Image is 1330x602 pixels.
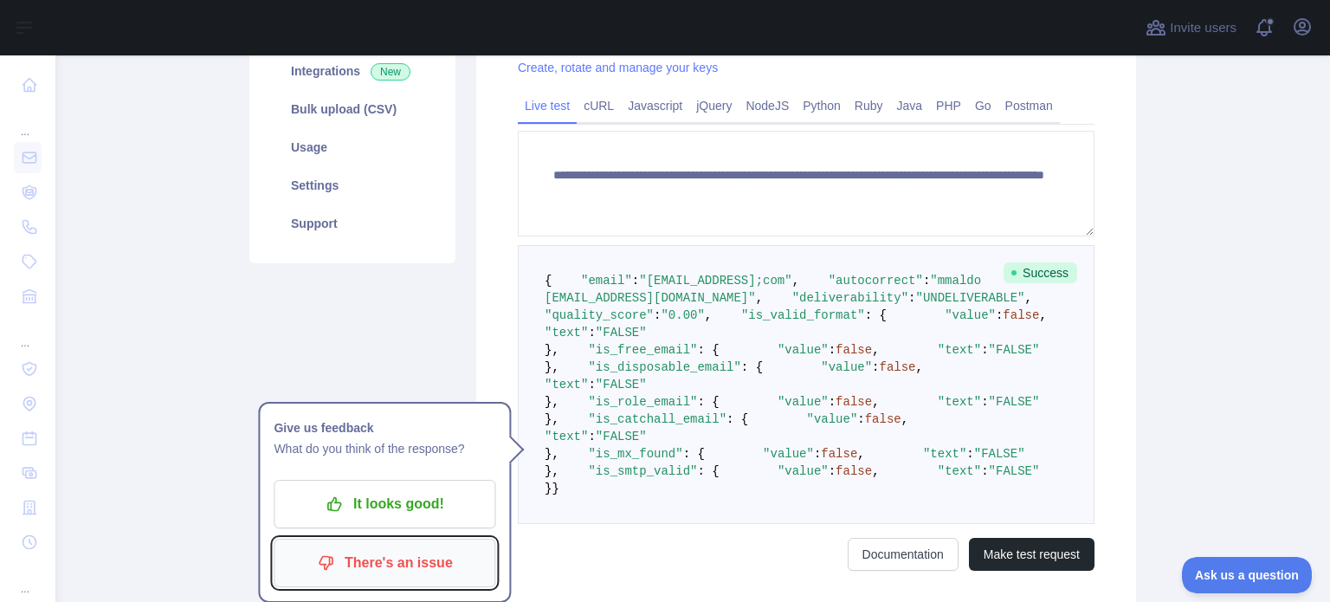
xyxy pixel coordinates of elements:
span: : [654,308,661,322]
span: false [880,360,916,374]
span: "FALSE" [974,447,1025,461]
span: New [371,63,410,81]
span: : [814,447,821,461]
button: It looks good! [274,480,495,528]
a: Create, rotate and manage your keys [518,61,718,74]
span: : [923,274,930,288]
span: "FALSE" [989,464,1040,478]
span: false [865,412,901,426]
span: : [996,308,1003,322]
h1: Give us feedback [274,418,495,438]
span: Success [1004,262,1077,283]
span: "text" [938,395,981,409]
span: false [836,464,872,478]
span: "mmaldo [EMAIL_ADDRESS][DOMAIN_NAME]" [545,274,989,305]
span: false [836,343,872,357]
span: } [552,482,558,495]
span: "value" [763,447,814,461]
span: : { [741,360,763,374]
a: Go [968,92,998,120]
span: "FALSE" [989,343,1040,357]
a: cURL [577,92,621,120]
span: "text" [923,447,966,461]
span: : { [726,412,748,426]
span: "FALSE" [989,395,1040,409]
span: "deliverability" [792,291,908,305]
span: "value" [778,464,829,478]
span: "is_free_email" [588,343,697,357]
span: , [872,343,879,357]
a: Ruby [848,92,890,120]
span: : [588,326,595,340]
a: Documentation [848,538,959,571]
span: "is_mx_found" [588,447,682,461]
span: : [981,343,988,357]
span: : [966,447,973,461]
span: "text" [545,378,588,392]
p: There's an issue [287,548,482,578]
span: "FALSE" [596,378,647,392]
span: : [981,395,988,409]
span: "is_disposable_email" [588,360,740,374]
span: "value" [945,308,996,322]
span: : [857,412,864,426]
a: Python [796,92,848,120]
a: Support [270,204,435,243]
span: "value" [778,395,829,409]
span: "is_smtp_valid" [588,464,697,478]
span: , [901,412,908,426]
span: }, [545,360,559,374]
button: Invite users [1142,14,1240,42]
a: Java [890,92,930,120]
span: , [1039,308,1046,322]
span: , [872,395,879,409]
span: "is_role_email" [588,395,697,409]
span: : [981,464,988,478]
span: }, [545,395,559,409]
a: Integrations New [270,52,435,90]
span: "FALSE" [596,326,647,340]
span: "0.00" [661,308,704,322]
a: jQuery [689,92,739,120]
span: , [857,447,864,461]
iframe: Toggle Customer Support [1182,557,1313,593]
span: : [872,360,879,374]
span: Invite users [1170,18,1236,38]
span: false [1003,308,1039,322]
span: }, [545,447,559,461]
span: "is_catchall_email" [588,412,726,426]
span: } [545,482,552,495]
span: : [829,343,836,357]
span: , [872,464,879,478]
a: Settings [270,166,435,204]
span: "text" [938,343,981,357]
span: : [632,274,639,288]
div: ... [14,561,42,596]
span: "FALSE" [596,430,647,443]
span: "is_valid_format" [741,308,865,322]
span: "quality_score" [545,308,654,322]
span: "UNDELIVERABLE" [915,291,1024,305]
span: "value" [821,360,872,374]
a: Postman [998,92,1060,120]
span: : { [865,308,887,322]
span: : { [697,464,719,478]
span: "value" [778,343,829,357]
span: : [908,291,915,305]
span: , [705,308,712,322]
p: What do you think of the response? [274,438,495,459]
span: : [829,464,836,478]
button: Make test request [969,538,1094,571]
div: ... [14,315,42,350]
span: , [916,360,923,374]
span: false [821,447,857,461]
span: : { [697,343,719,357]
a: Bulk upload (CSV) [270,90,435,128]
span: "autocorrect" [829,274,923,288]
a: PHP [929,92,968,120]
span: "text" [545,326,588,340]
span: : { [683,447,705,461]
a: Usage [270,128,435,166]
span: "text" [545,430,588,443]
span: , [756,291,763,305]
